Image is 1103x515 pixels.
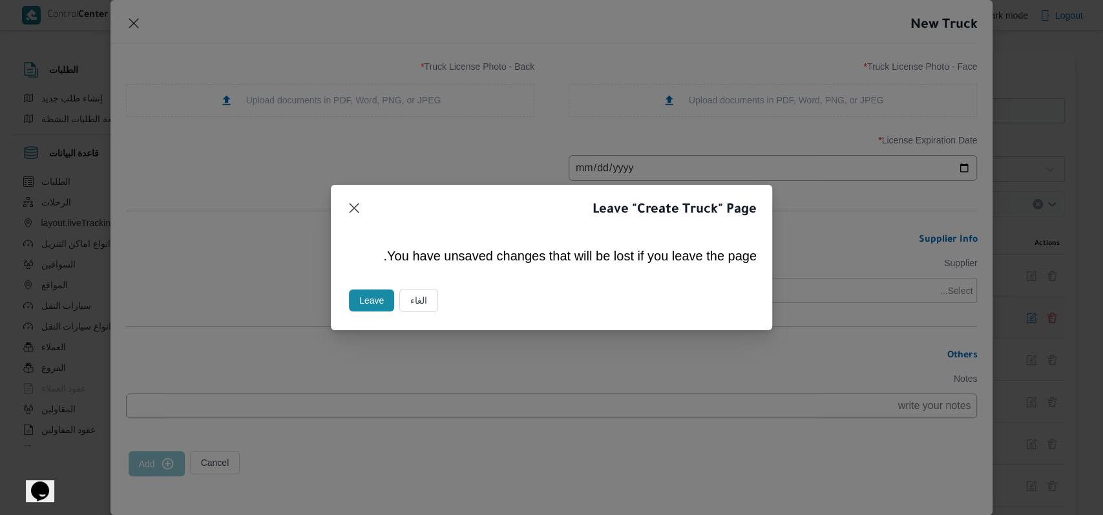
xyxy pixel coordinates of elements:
[346,249,757,264] p: You have unsaved changes that will be lost if you leave the page.
[349,289,394,311] button: Leave
[346,200,362,216] button: Closes this modal window
[315,200,757,221] header: Leave "Create Truck" Page
[399,289,438,312] button: الغاء
[13,463,54,502] iframe: chat widget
